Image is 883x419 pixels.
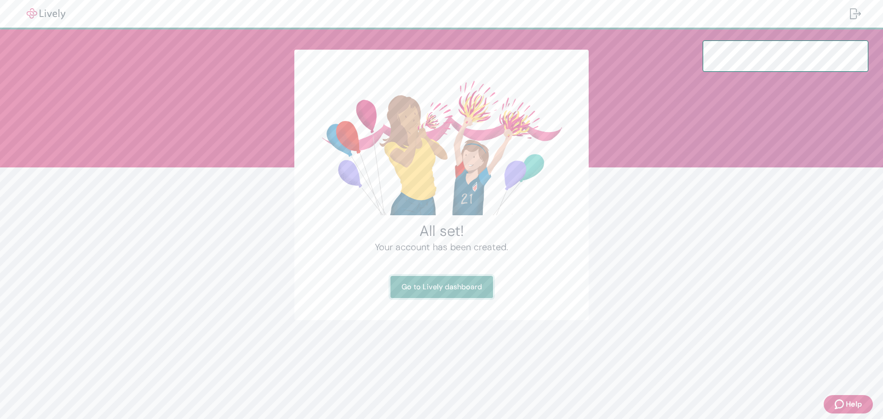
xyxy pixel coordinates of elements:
[316,240,567,254] h4: Your account has been created.
[835,399,846,410] svg: Zendesk support icon
[316,222,567,240] h2: All set!
[846,399,862,410] span: Help
[390,276,493,298] a: Go to Lively dashboard
[20,8,72,19] img: Lively
[824,395,873,413] button: Zendesk support iconHelp
[843,3,868,25] button: Log out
